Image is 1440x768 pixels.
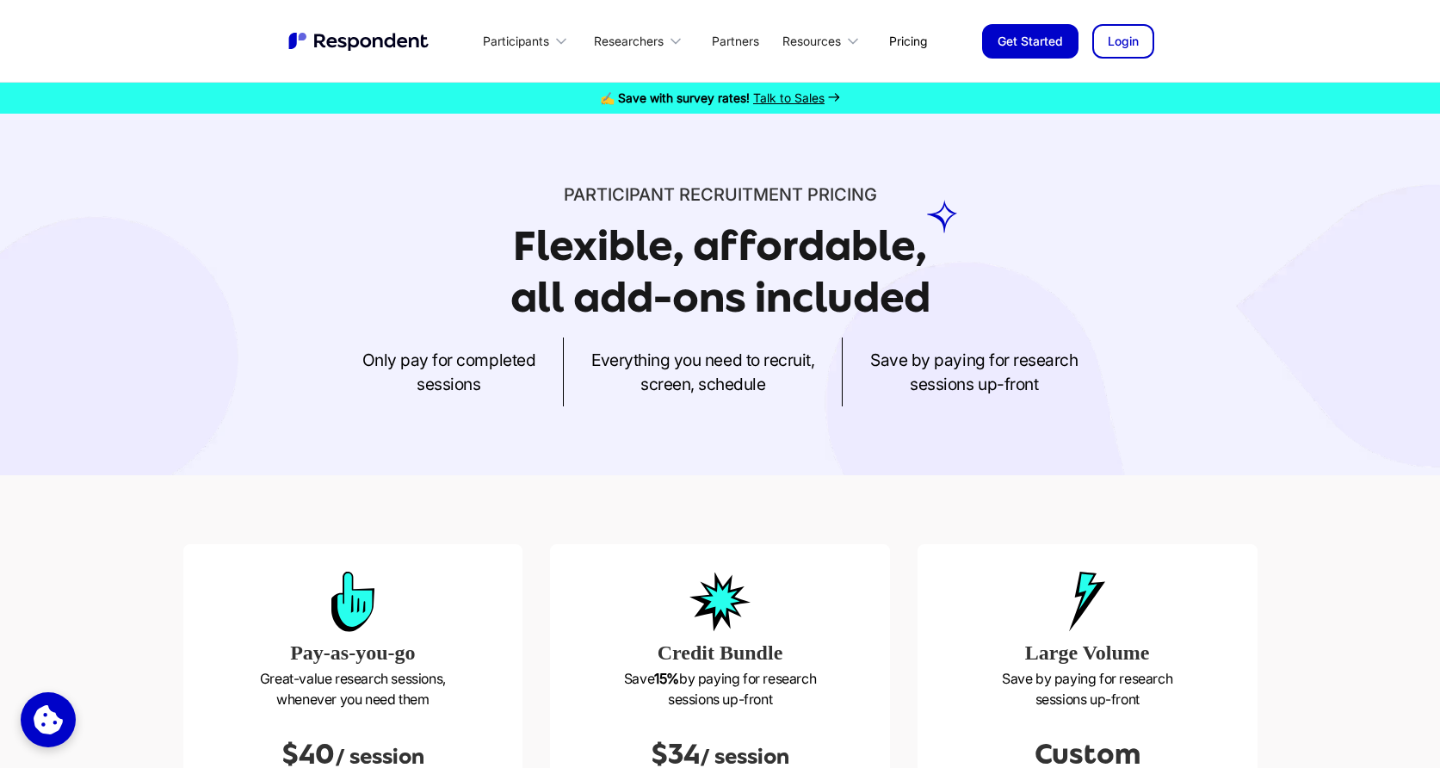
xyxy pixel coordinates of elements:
a: Login [1092,24,1154,59]
p: Everything you need to recruit, screen, schedule [591,348,814,396]
h1: Flexible, affordable, all add-ons included [510,222,930,321]
span: Participant recruitment [564,184,803,205]
span: Talk to Sales [753,90,825,105]
div: Participants [483,33,549,50]
strong: ✍️ Save with survey rates! [600,90,750,105]
div: Researchers [594,33,664,50]
a: Partners [698,21,773,61]
a: Pricing [875,21,941,61]
p: Save by paying for research sessions up-front [931,668,1244,709]
span: PRICING [807,184,877,205]
p: Great-value research sessions, whenever you need them [197,668,510,709]
p: Save by paying for research sessions up-front [870,348,1078,396]
h3: Large Volume [931,637,1244,668]
a: home [287,30,433,53]
p: Only pay for completed sessions [362,348,535,396]
img: Untitled UI logotext [287,30,433,53]
div: Researchers [584,21,697,61]
h3: Credit Bundle [564,637,876,668]
div: Resources [773,21,875,61]
strong: 15% [654,670,679,687]
p: Save by paying for research sessions up-front [564,668,876,709]
a: Get Started [982,24,1078,59]
h3: Pay-as-you-go [197,637,510,668]
div: Resources [782,33,841,50]
div: Participants [473,21,584,61]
